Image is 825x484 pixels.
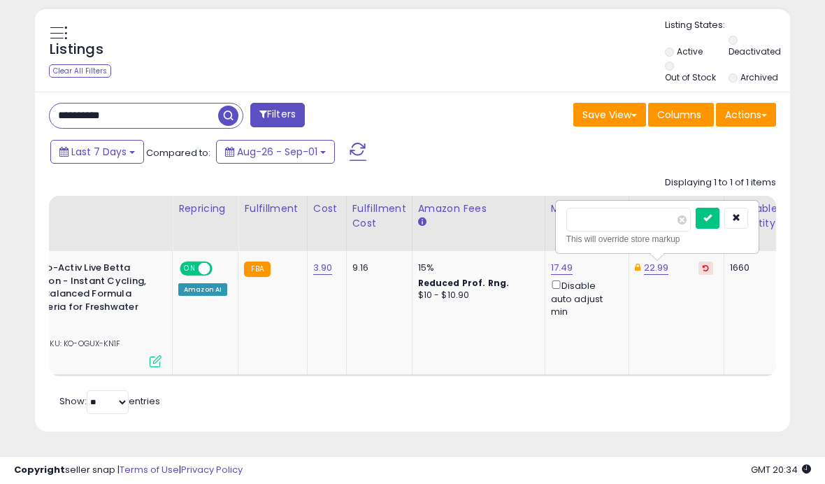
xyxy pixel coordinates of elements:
div: Displaying 1 to 1 of 1 items [665,176,776,190]
span: 2025-09-9 20:34 GMT [751,463,811,476]
label: Out of Stock [665,71,716,83]
b: Reduced Prof. Rng. [418,277,510,289]
div: $10 - $10.90 [418,290,534,301]
div: seller snap | | [14,464,243,477]
div: This will override store markup [566,232,748,246]
div: Repricing [178,201,232,216]
div: 15% [418,262,534,274]
div: 9.16 [352,262,401,274]
label: Active [677,45,703,57]
span: OFF [210,263,233,275]
span: | SKU: KO-OGUX-KN1F [34,338,120,349]
a: 3.90 [313,261,333,275]
span: Last 7 Days [71,145,127,159]
button: Columns [648,103,714,127]
span: Columns [657,108,701,122]
div: Cost [313,201,340,216]
button: Aug-26 - Sep-01 [216,140,335,164]
small: Amazon Fees. [418,216,426,229]
a: Privacy Policy [181,463,243,476]
span: ON [181,263,199,275]
button: Actions [716,103,776,127]
button: Last 7 Days [50,140,144,164]
button: Save View [573,103,646,127]
a: Terms of Use [120,463,179,476]
div: Fulfillment Cost [352,201,406,231]
a: 17.49 [551,261,573,275]
p: Listing States: [665,19,790,32]
span: Compared to: [146,146,210,159]
div: Amazon AI [178,283,227,296]
label: Archived [740,71,778,83]
div: 1660 [730,262,773,274]
a: 22.99 [644,261,669,275]
span: Show: entries [59,394,160,408]
h5: Listings [50,40,103,59]
div: Fulfillment [244,201,301,216]
div: Clear All Filters [49,64,111,78]
div: Disable auto adjust min [551,278,618,318]
div: Min Price [551,201,623,216]
button: Filters [250,103,305,127]
label: Deactivated [729,45,781,57]
small: FBA [244,262,270,277]
span: Aug-26 - Sep-01 [237,145,317,159]
div: Amazon Fees [418,201,539,216]
strong: Copyright [14,463,65,476]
